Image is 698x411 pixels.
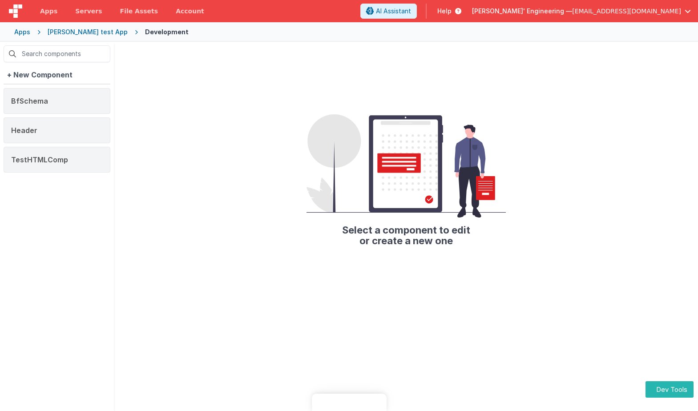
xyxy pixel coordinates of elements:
span: Servers [75,7,102,16]
button: [PERSON_NAME]' Engineering — [EMAIL_ADDRESS][DOMAIN_NAME] [472,7,691,16]
button: AI Assistant [360,4,417,19]
span: BfSchema [11,97,48,105]
span: TestHTMLComp [11,155,68,164]
div: Apps [14,28,30,36]
span: Header [11,126,37,135]
span: Apps [40,7,57,16]
h2: Select a component to edit or create a new one [307,218,506,246]
input: Search components [4,45,110,62]
span: File Assets [120,7,158,16]
span: [EMAIL_ADDRESS][DOMAIN_NAME] [572,7,681,16]
div: + New Component [4,66,76,84]
span: [PERSON_NAME]' Engineering — [472,7,572,16]
div: Development [145,28,189,36]
div: [PERSON_NAME] test App [48,28,128,36]
span: Help [437,7,452,16]
span: AI Assistant [376,7,411,16]
button: Dev Tools [646,381,694,398]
